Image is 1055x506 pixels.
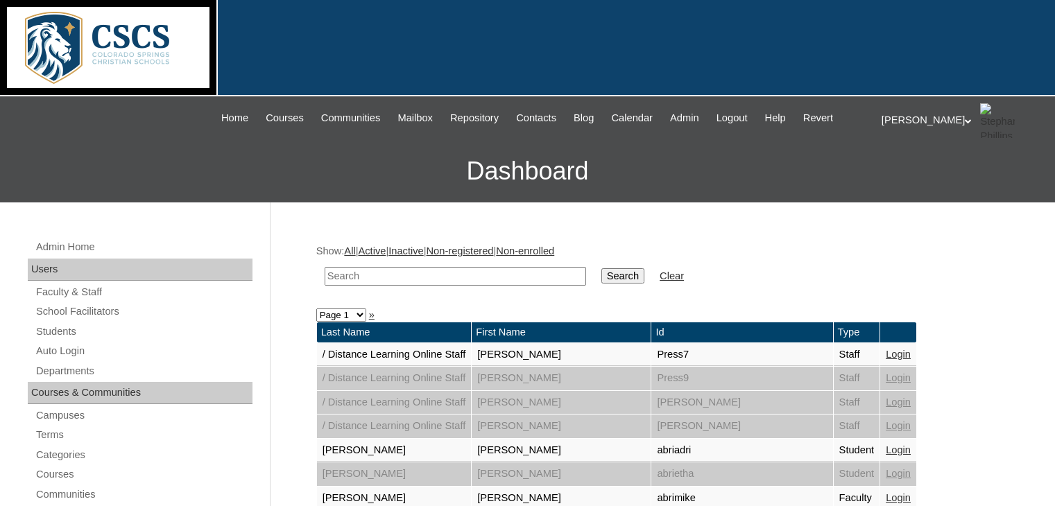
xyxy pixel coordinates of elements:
[567,110,601,126] a: Blog
[35,466,252,483] a: Courses
[35,342,252,360] a: Auto Login
[834,343,880,367] td: Staff
[796,110,840,126] a: Revert
[886,349,911,360] a: Login
[472,415,651,438] td: [PERSON_NAME]
[758,110,793,126] a: Help
[266,110,304,126] span: Courses
[717,110,748,126] span: Logout
[28,259,252,281] div: Users
[325,267,586,286] input: Search
[472,391,651,415] td: [PERSON_NAME]
[886,372,911,383] a: Login
[35,283,252,301] a: Faculty & Staff
[834,367,880,390] td: Staff
[516,110,556,126] span: Contacts
[317,367,472,390] td: / Distance Learning Online Staff
[317,415,472,438] td: / Distance Learning Online Staff
[450,110,499,126] span: Repository
[317,322,472,342] td: Last Name
[605,110,660,126] a: Calendar
[344,245,355,256] a: All
[886,420,911,431] a: Login
[834,462,880,486] td: Student
[834,322,880,342] td: Type
[472,367,651,390] td: [PERSON_NAME]
[472,439,651,462] td: [PERSON_NAME]
[317,439,472,462] td: [PERSON_NAME]
[28,382,252,404] div: Courses & Communities
[35,486,252,503] a: Communities
[612,110,653,126] span: Calendar
[660,270,684,281] a: Clear
[317,343,472,367] td: / Distance Learning Online Staff
[886,468,911,479] a: Login
[663,110,706,126] a: Admin
[314,110,388,126] a: Communities
[472,322,651,342] td: First Name
[834,415,880,438] td: Staff
[388,245,424,256] a: Inactive
[886,444,911,455] a: Login
[7,140,1048,202] h3: Dashboard
[509,110,563,126] a: Contacts
[35,303,252,320] a: School Facilitators
[574,110,594,126] span: Blog
[35,407,252,424] a: Campuses
[651,439,832,462] td: abriadri
[886,396,911,408] a: Login
[397,110,433,126] span: Mailbox
[886,492,911,503] a: Login
[834,391,880,415] td: Staff
[259,110,311,126] a: Courses
[358,245,386,256] a: Active
[35,426,252,444] a: Terms
[316,244,1003,293] div: Show: | | | |
[710,110,755,126] a: Logout
[443,110,506,126] a: Repository
[496,245,554,256] a: Non-enrolled
[834,439,880,462] td: Student
[35,363,252,380] a: Departments
[369,309,375,320] a: »
[472,343,651,367] td: [PERSON_NAME]
[321,110,381,126] span: Communities
[35,323,252,340] a: Students
[651,322,832,342] td: Id
[35,238,252,256] a: Admin Home
[221,110,248,126] span: Home
[472,462,651,486] td: [PERSON_NAME]
[670,110,699,126] span: Admin
[882,103,1041,138] div: [PERSON_NAME]
[803,110,833,126] span: Revert
[427,245,494,256] a: Non-registered
[35,446,252,464] a: Categories
[651,415,832,438] td: [PERSON_NAME]
[7,7,209,88] img: logo-white.png
[317,391,472,415] td: / Distance Learning Online Staff
[317,462,472,486] td: [PERSON_NAME]
[651,462,832,486] td: abrietha
[601,268,644,283] input: Search
[214,110,255,126] a: Home
[651,367,832,390] td: Press9
[980,103,1015,138] img: Stephanie Phillips
[651,343,832,367] td: Press7
[765,110,786,126] span: Help
[651,391,832,415] td: [PERSON_NAME]
[391,110,440,126] a: Mailbox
